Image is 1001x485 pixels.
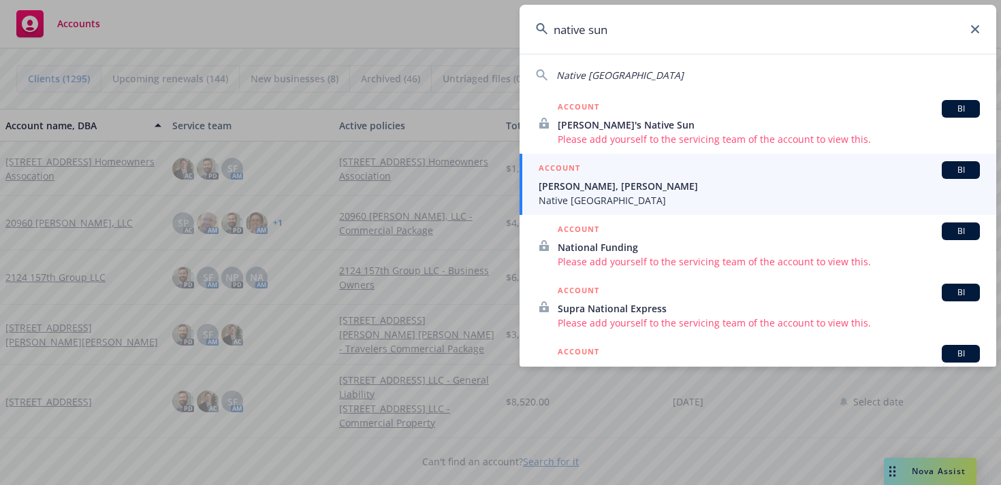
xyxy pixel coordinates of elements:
span: BI [947,225,974,237]
span: Native [GEOGRAPHIC_DATA] [539,193,980,207]
h5: ACCOUNT [558,345,599,361]
a: ACCOUNTBI[PERSON_NAME]'s Native SunPlease add yourself to the servicing team of the account to vi... [520,93,996,154]
a: ACCOUNTBISupra National ExpressPlease add yourself to the servicing team of the account to view t... [520,276,996,337]
span: BMV, LP [558,363,980,377]
h5: ACCOUNT [558,222,599,239]
span: Native [GEOGRAPHIC_DATA] [556,69,684,82]
span: BI [947,164,974,176]
span: BI [947,286,974,299]
span: Please add yourself to the servicing team of the account to view this. [558,132,980,146]
h5: ACCOUNT [558,100,599,116]
span: Please add yourself to the servicing team of the account to view this. [558,316,980,330]
span: BI [947,348,974,360]
span: [PERSON_NAME]'s Native Sun [558,118,980,132]
h5: ACCOUNT [539,161,580,178]
a: ACCOUNTBIBMV, LP [520,337,996,413]
input: Search... [520,5,996,54]
span: National Funding [558,240,980,254]
span: Supra National Express [558,301,980,316]
span: BI [947,103,974,115]
a: ACCOUNTBINational FundingPlease add yourself to the servicing team of the account to view this. [520,215,996,276]
a: ACCOUNTBI[PERSON_NAME], [PERSON_NAME]Native [GEOGRAPHIC_DATA] [520,154,996,215]
h5: ACCOUNT [558,284,599,300]
span: Please add yourself to the servicing team of the account to view this. [558,254,980,269]
span: [PERSON_NAME], [PERSON_NAME] [539,179,980,193]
